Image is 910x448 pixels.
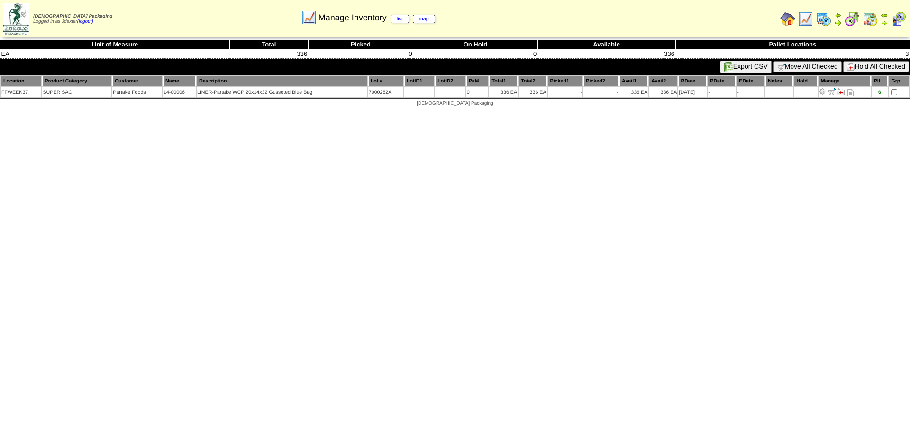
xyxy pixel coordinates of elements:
th: LotID1 [404,76,434,86]
img: arrowleft.gif [834,11,842,19]
th: Picked2 [583,76,619,86]
img: arrowright.gif [834,19,842,27]
td: Partake Foods [112,87,162,97]
button: Move All Checked [773,61,842,72]
td: 0 [413,49,537,59]
th: Customer [112,76,162,86]
a: (logout) [77,19,93,24]
td: LINER-Partake WCP 20x14x32 Gusseted Blue Bag [197,87,367,97]
button: Hold All Checked [843,61,909,72]
td: - [548,87,583,97]
img: arrowleft.gif [881,11,888,19]
th: PDate [708,76,736,86]
th: Total1 [489,76,518,86]
th: Plt [872,76,888,86]
span: Logged in as Jdexter [33,14,112,24]
td: 7000282A [368,87,403,97]
th: Picked1 [548,76,583,86]
img: calendarcustomer.gif [891,11,906,27]
div: 6 [872,90,888,95]
th: Notes [765,76,793,86]
td: FFWEEK37 [1,87,41,97]
th: On Hold [413,40,537,49]
th: Description [197,76,367,86]
th: Pallet Locations [675,40,910,49]
th: Avail2 [649,76,677,86]
i: Note [847,89,854,96]
th: Avail1 [619,76,648,86]
td: - [737,87,764,97]
td: 336 [230,49,309,59]
td: 0 [308,49,413,59]
th: Unit of Measure [0,40,230,49]
th: Picked [308,40,413,49]
th: Total2 [519,76,547,86]
img: line_graph.gif [301,10,317,25]
img: Move [828,88,836,95]
th: LotID2 [435,76,465,86]
th: RDate [678,76,707,86]
th: Hold [794,76,817,86]
th: Pal# [466,76,489,86]
td: 336 EA [649,87,677,97]
img: calendarblend.gif [845,11,860,27]
th: Product Category [42,76,111,86]
th: Grp [889,76,909,86]
th: Total [230,40,309,49]
span: Manage Inventory [318,13,435,23]
img: line_graph.gif [798,11,813,27]
th: Lot # [368,76,403,86]
img: zoroco-logo-small.webp [3,3,29,35]
img: Adjust [819,88,827,95]
td: 336 EA [489,87,518,97]
td: 336 [537,49,675,59]
td: 336 EA [619,87,648,97]
td: SUPER SAC [42,87,111,97]
img: excel.gif [724,62,733,72]
td: 14-00006 [163,87,196,97]
img: calendarprod.gif [816,11,831,27]
td: 0 [466,87,489,97]
img: home.gif [780,11,795,27]
td: - [583,87,619,97]
td: [DATE] [678,87,707,97]
img: arrowright.gif [881,19,888,27]
td: - [708,87,736,97]
a: list [391,15,409,23]
th: Name [163,76,196,86]
th: Manage [819,76,871,86]
button: Export CSV [720,61,772,73]
td: 336 EA [519,87,547,97]
td: 3 [675,49,910,59]
th: EDate [737,76,764,86]
span: [DEMOGRAPHIC_DATA] Packaging [33,14,112,19]
th: Location [1,76,41,86]
img: cart.gif [777,63,785,71]
img: calendarinout.gif [863,11,878,27]
img: Manage Hold [837,88,845,95]
td: EA [0,49,230,59]
th: Available [537,40,675,49]
span: [DEMOGRAPHIC_DATA] Packaging [417,101,493,106]
img: hold.gif [847,63,855,71]
a: map [413,15,435,23]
